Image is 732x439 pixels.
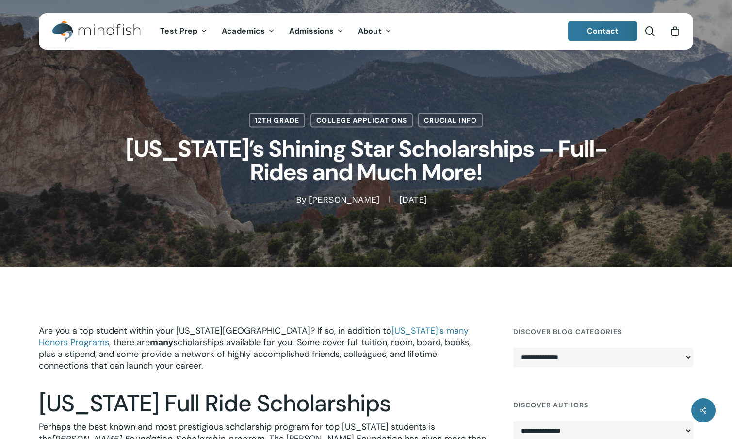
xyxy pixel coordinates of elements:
a: Crucial Info [418,113,483,128]
h2: [US_STATE] Full Ride Scholarships [39,389,487,418]
a: [US_STATE]’s many Honors Programs [39,325,469,348]
nav: Main Menu [153,13,398,50]
h4: Discover Blog Categories [513,323,693,340]
strong: many [150,337,173,347]
span: Academics [222,26,265,36]
span: By [296,196,306,203]
a: [PERSON_NAME] [309,194,379,204]
span: Are you a top student within your [US_STATE][GEOGRAPHIC_DATA]? If so, in addition to , there are ... [39,325,471,371]
a: Admissions [282,27,351,35]
h1: [US_STATE]’s Shining Star Scholarships – Full-Rides and Much More! [124,128,609,194]
a: Contact [568,21,638,41]
a: About [351,27,399,35]
span: About [358,26,382,36]
a: College Applications [310,113,413,128]
a: 12th Grade [249,113,305,128]
a: Test Prep [153,27,214,35]
span: Admissions [289,26,334,36]
span: Test Prep [160,26,197,36]
header: Main Menu [39,13,693,50]
h4: Discover Authors [513,396,693,414]
span: [DATE] [389,196,437,203]
span: Contact [587,26,619,36]
a: Academics [214,27,282,35]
